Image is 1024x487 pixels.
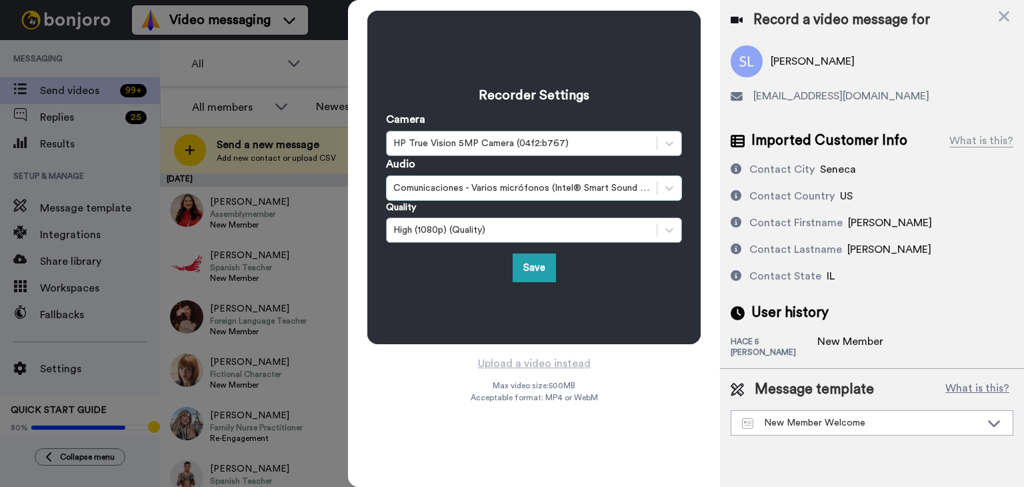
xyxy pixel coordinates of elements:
span: Seneca [820,164,856,175]
span: User history [751,303,829,323]
button: What is this? [941,380,1013,400]
h3: Recorder Settings [386,86,682,105]
label: Audio [386,156,415,172]
span: Imported Customer Info [751,131,907,151]
div: New Member Welcome [742,416,981,430]
span: [EMAIL_ADDRESS][DOMAIN_NAME] [753,88,929,104]
div: Comunicaciones - Varios micrófonos (Intel® Smart Sound Technology for Digital Microphones) [393,181,650,195]
div: hace 5 [PERSON_NAME] [731,336,817,358]
div: Contact City [749,161,815,177]
span: Acceptable format: MP4 or WebM [471,392,598,403]
div: Contact Country [749,188,835,204]
span: [PERSON_NAME] [848,217,932,228]
button: Save [513,254,556,282]
img: Message-temps.svg [742,418,753,429]
div: High (1080p) (Quality) [393,223,650,237]
span: [PERSON_NAME] [847,244,931,255]
div: New Member [817,334,884,350]
button: Upload a video instead [474,355,595,372]
span: IL [827,271,835,282]
div: What is this? [949,133,1013,149]
div: Contact Firstname [749,215,843,231]
label: Camera [386,111,425,127]
div: Contact State [749,268,821,284]
span: US [840,191,853,201]
span: Message template [755,380,874,400]
label: Quality [386,201,416,214]
div: HP True Vision 5MP Camera (04f2:b767) [393,137,650,150]
div: Contact Lastname [749,241,842,258]
span: Max video size: 500 MB [493,380,575,391]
